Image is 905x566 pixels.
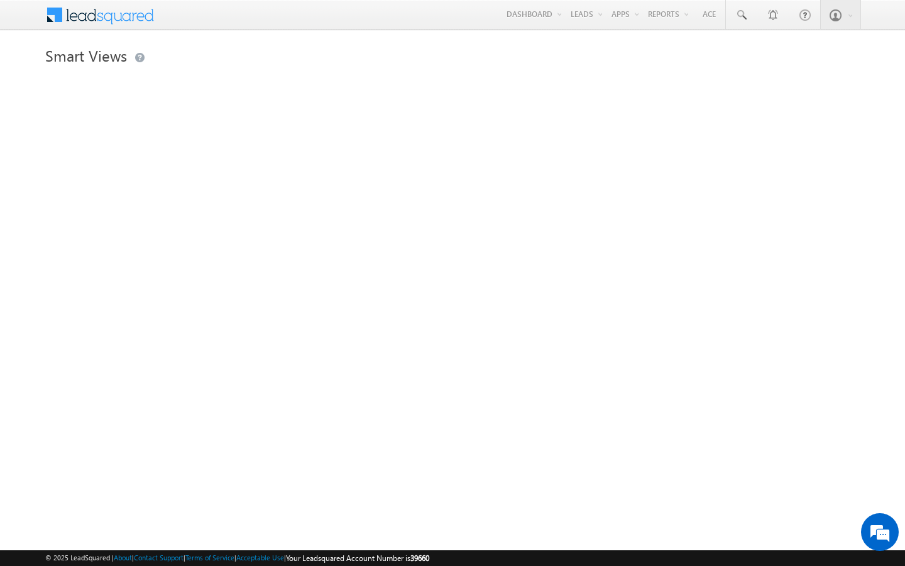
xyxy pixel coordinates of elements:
a: Contact Support [134,553,184,562]
a: Terms of Service [185,553,234,562]
span: Your Leadsquared Account Number is [286,553,429,563]
a: Acceptable Use [236,553,284,562]
span: 39660 [410,553,429,563]
span: © 2025 LeadSquared | | | | | [45,552,429,564]
a: About [114,553,132,562]
span: Smart Views [45,45,127,65]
